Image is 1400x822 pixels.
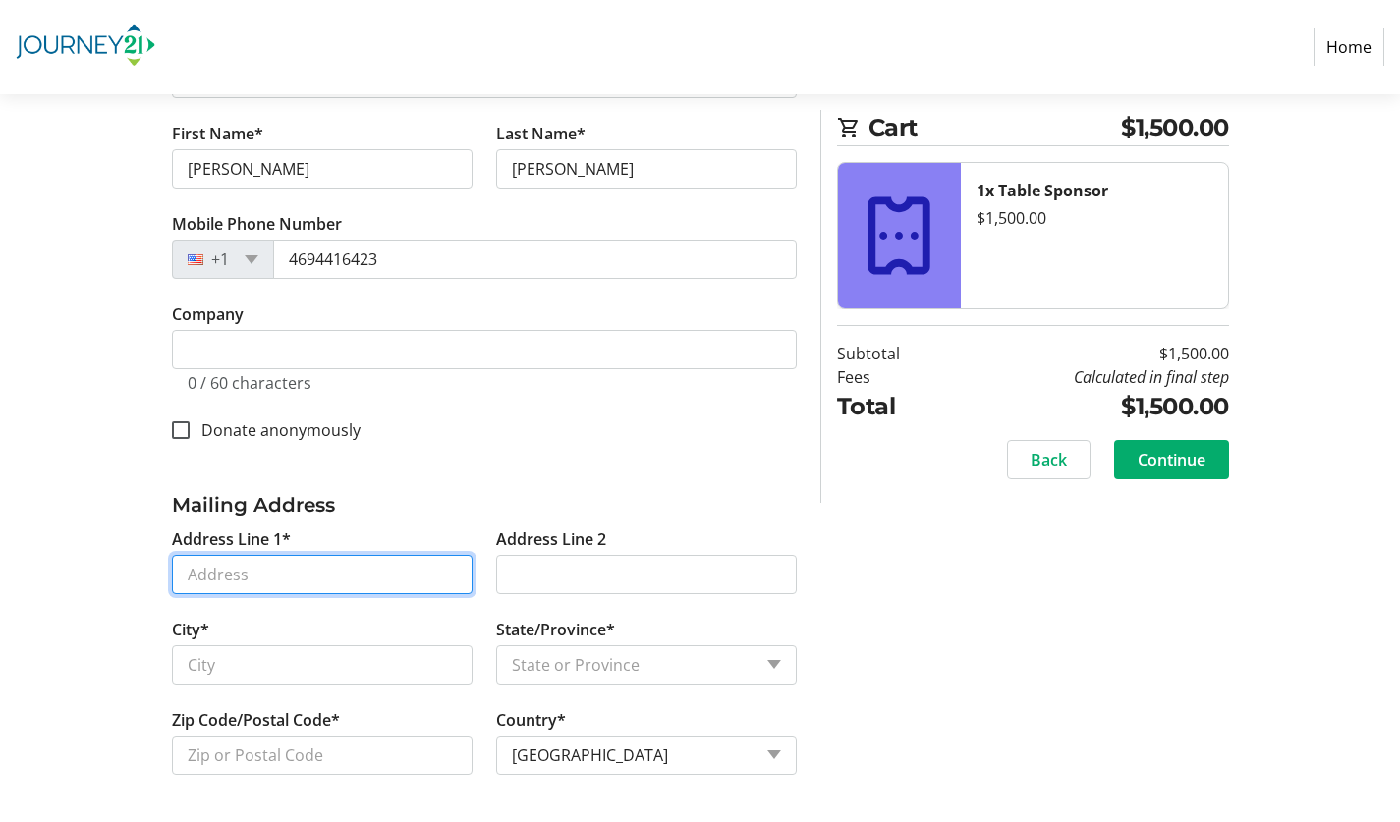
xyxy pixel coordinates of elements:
[172,122,263,145] label: First Name*
[950,365,1229,389] td: Calculated in final step
[172,490,797,520] h3: Mailing Address
[496,708,566,732] label: Country*
[172,527,291,551] label: Address Line 1*
[16,8,155,86] img: Journey21's Logo
[188,372,311,394] tr-character-limit: 0 / 60 characters
[1007,440,1091,479] button: Back
[1121,110,1229,145] span: $1,500.00
[837,389,950,424] td: Total
[837,342,950,365] td: Subtotal
[950,389,1229,424] td: $1,500.00
[496,122,586,145] label: Last Name*
[172,618,209,641] label: City*
[837,365,950,389] td: Fees
[172,708,340,732] label: Zip Code/Postal Code*
[1114,440,1229,479] button: Continue
[868,110,1122,145] span: Cart
[496,527,606,551] label: Address Line 2
[496,618,615,641] label: State/Province*
[977,180,1108,201] strong: 1x Table Sponsor
[172,555,473,594] input: Address
[172,736,473,775] input: Zip or Postal Code
[1031,448,1067,471] span: Back
[977,206,1212,230] div: $1,500.00
[1314,28,1384,66] a: Home
[950,342,1229,365] td: $1,500.00
[172,302,244,326] label: Company
[1138,448,1205,471] span: Continue
[273,240,797,279] input: (201) 555-0123
[172,645,473,685] input: City
[190,418,361,442] label: Donate anonymously
[172,212,342,236] label: Mobile Phone Number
